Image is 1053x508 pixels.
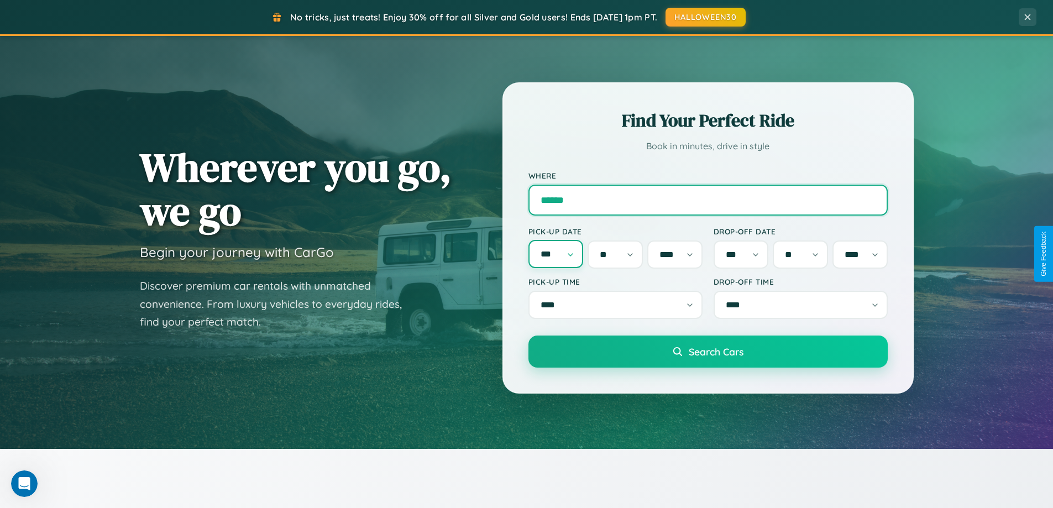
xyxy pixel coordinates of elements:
[714,277,888,286] label: Drop-off Time
[714,227,888,236] label: Drop-off Date
[1040,232,1047,276] div: Give Feedback
[140,244,334,260] h3: Begin your journey with CarGo
[528,277,703,286] label: Pick-up Time
[528,227,703,236] label: Pick-up Date
[140,277,416,331] p: Discover premium car rentals with unmatched convenience. From luxury vehicles to everyday rides, ...
[528,171,888,180] label: Where
[528,108,888,133] h2: Find Your Perfect Ride
[528,138,888,154] p: Book in minutes, drive in style
[140,145,452,233] h1: Wherever you go, we go
[666,8,746,27] button: HALLOWEEN30
[528,336,888,368] button: Search Cars
[290,12,657,23] span: No tricks, just treats! Enjoy 30% off for all Silver and Gold users! Ends [DATE] 1pm PT.
[11,470,38,497] iframe: Intercom live chat
[689,345,743,358] span: Search Cars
